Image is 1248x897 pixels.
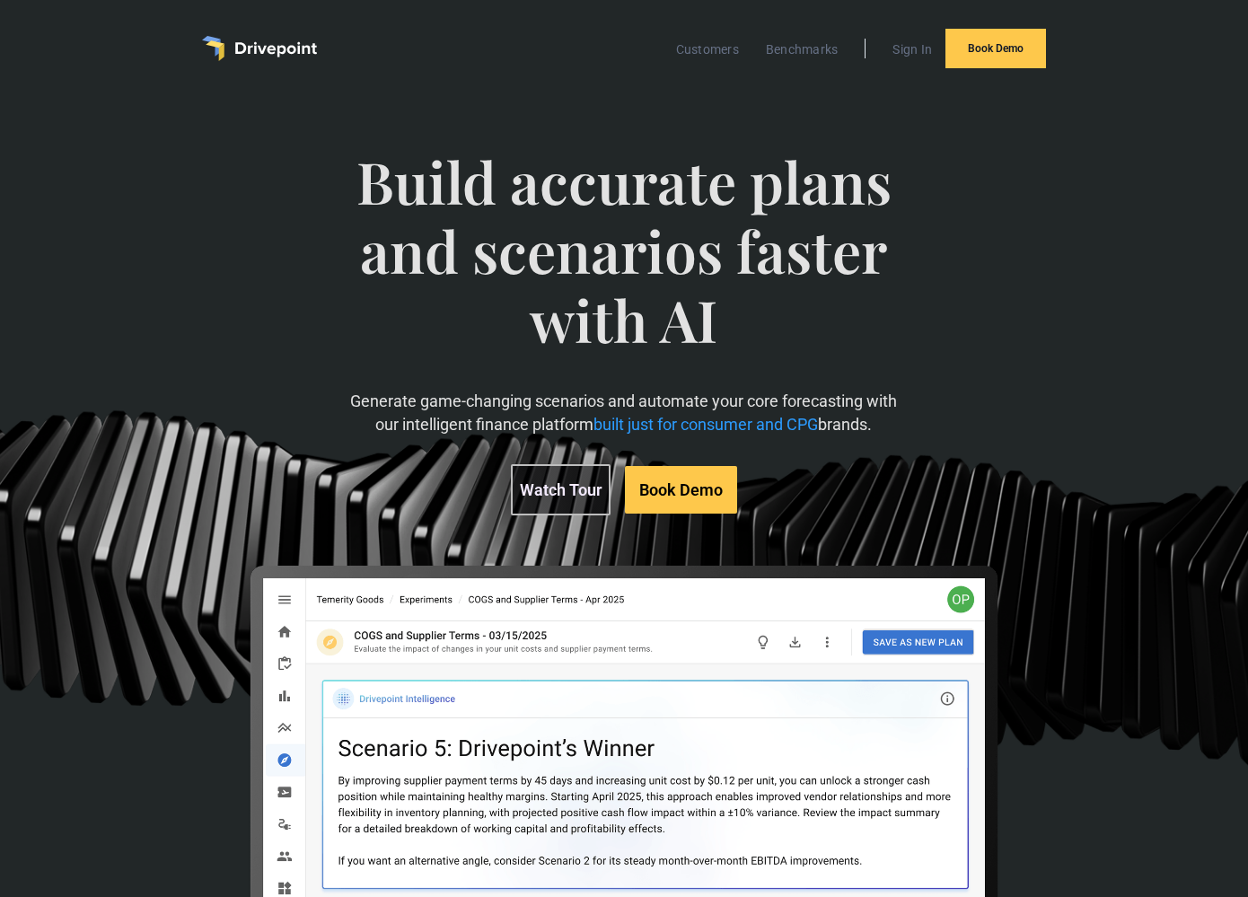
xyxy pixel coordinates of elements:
a: home [202,36,317,61]
p: Generate game-changing scenarios and automate your core forecasting with our intelligent finance ... [342,390,907,435]
a: Book Demo [625,466,737,514]
a: Sign In [883,38,941,61]
a: Customers [667,38,748,61]
span: built just for consumer and CPG [593,415,818,434]
a: Benchmarks [757,38,848,61]
span: Build accurate plans and scenarios faster with AI [342,147,907,390]
a: Watch Tour [511,464,611,515]
a: Book Demo [945,29,1046,68]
